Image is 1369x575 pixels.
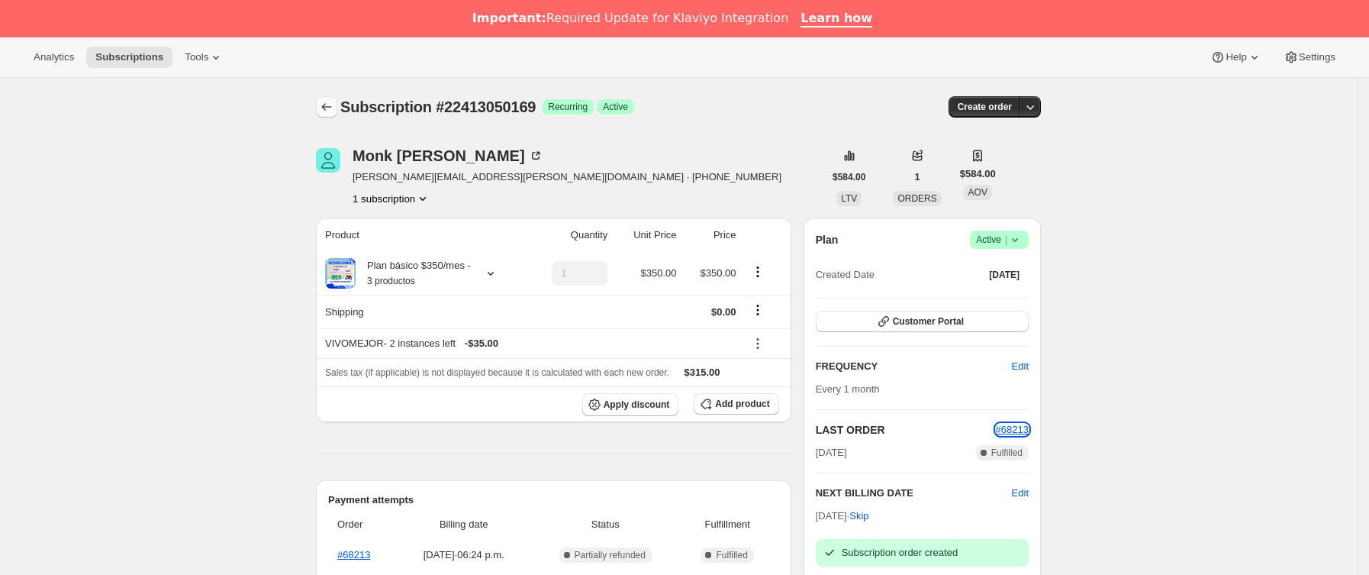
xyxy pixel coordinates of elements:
h2: Plan [816,232,839,247]
span: $315.00 [684,367,720,378]
button: Help [1201,47,1271,68]
button: Product actions [746,263,770,280]
span: Fulfillment [685,517,770,532]
div: Monk [PERSON_NAME] [353,148,543,163]
button: Subscriptions [86,47,172,68]
span: Subscription order created [842,547,958,558]
span: Add product [715,398,769,410]
th: Unit Price [612,218,681,252]
button: Skip [840,504,878,528]
span: [DATE] · 06:24 p.m. [402,548,526,563]
span: 1 [915,171,920,183]
span: [DATE] [989,269,1020,281]
span: Partially refunded [575,549,646,561]
span: Analytics [34,51,74,63]
a: Learn how [800,11,872,27]
span: Apply discount [604,399,670,411]
th: Product [316,218,527,252]
span: $0.00 [711,306,736,318]
button: $584.00 [823,166,875,188]
a: #68213 [337,549,370,560]
button: Settings [1274,47,1345,68]
button: 1 [906,166,929,188]
span: [DATE] [816,445,847,460]
button: #68213 [996,422,1029,438]
button: Edit [1012,486,1029,501]
th: Price [681,218,741,252]
span: $584.00 [833,171,865,183]
button: Add product [694,393,778,415]
button: Apply discount [582,393,679,416]
div: Required Update for Klaviyo Integration [472,11,788,26]
img: product img [325,258,356,289]
th: Order [328,508,398,541]
span: [PERSON_NAME][EMAIL_ADDRESS][PERSON_NAME][DOMAIN_NAME] · [PHONE_NUMBER] [353,170,781,185]
h2: FREQUENCY [816,359,1012,374]
span: $584.00 [960,166,996,182]
h2: NEXT BILLING DATE [816,486,1012,501]
span: Billing date [402,517,526,532]
span: Edit [1012,359,1029,374]
div: Plan básico $350/mes - [356,258,471,289]
th: Quantity [527,218,612,252]
span: $350.00 [701,267,736,279]
span: Status [535,517,676,532]
span: Created Date [816,267,875,283]
span: Recurring [548,101,588,113]
h2: Payment attempts [328,493,779,508]
span: Skip [849,509,868,524]
span: | [1005,234,1007,246]
span: LTV [841,193,857,204]
span: Tools [185,51,208,63]
span: Subscription #22413050169 [340,99,536,115]
span: Create order [958,101,1012,113]
span: AOV [968,187,987,198]
span: [DATE] · [816,510,869,522]
span: Every 1 month [816,383,880,395]
span: Fulfilled [716,549,747,561]
button: Shipping actions [746,302,770,318]
span: Settings [1299,51,1335,63]
span: Fulfilled [991,447,1023,459]
span: Help [1226,51,1246,63]
th: Shipping [316,295,527,328]
span: Active [603,101,628,113]
button: Subscriptions [316,96,337,118]
button: Analytics [24,47,83,68]
button: Tools [176,47,233,68]
small: 3 productos [367,276,415,286]
span: $350.00 [641,267,677,279]
span: Active [976,232,1023,247]
span: Sales tax (if applicable) is not displayed because it is calculated with each new order. [325,367,669,378]
button: Edit [1003,354,1038,379]
a: #68213 [996,424,1029,435]
button: Product actions [353,191,430,206]
button: Create order [949,96,1021,118]
span: Subscriptions [95,51,163,63]
b: Important: [472,11,546,25]
span: ORDERS [897,193,936,204]
button: [DATE] [980,264,1029,286]
span: - $35.00 [465,336,498,351]
h2: LAST ORDER [816,422,996,438]
button: Customer Portal [816,311,1029,332]
span: Customer Portal [893,315,964,328]
span: Monk MONCADA CUEVAS [316,148,340,173]
div: VIVOMEJOR - 2 instances left [325,336,736,351]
